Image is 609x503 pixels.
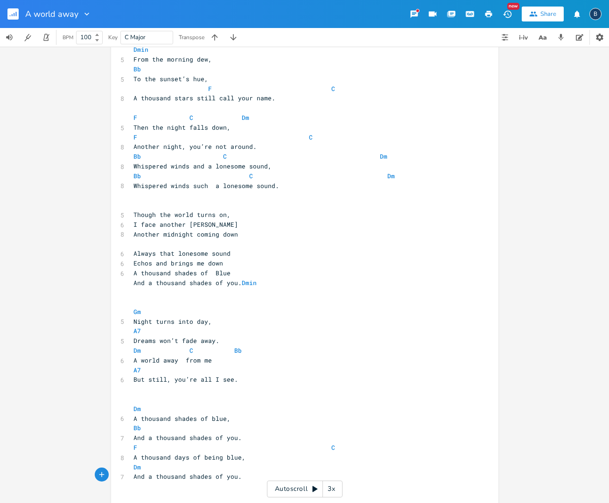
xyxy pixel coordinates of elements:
[189,346,193,355] span: C
[133,336,219,345] span: Dreams won’t fade away.
[331,84,335,93] span: C
[133,249,231,258] span: Always that lonesome sound
[133,346,141,355] span: Dm
[249,172,253,180] span: C
[133,307,141,316] span: Gm
[223,152,227,161] span: C
[387,172,395,180] span: Dm
[507,3,519,10] div: New
[133,220,238,229] span: I face another [PERSON_NAME]
[133,152,141,161] span: Bb
[133,356,212,364] span: A world away from me
[309,133,313,141] span: C
[63,35,73,40] div: BPM
[133,453,245,461] span: A thousand days of being blue,
[331,443,335,452] span: C
[380,152,387,161] span: Dm
[133,113,137,122] span: F
[242,113,249,122] span: Dm
[133,443,137,452] span: F
[133,123,231,132] span: Then the night falls down,
[133,327,141,335] span: A7
[133,230,238,238] span: Another midnight coming down
[133,414,231,423] span: A thousand shades of blue,
[133,424,141,432] span: Bb
[133,269,231,277] span: A thousand shades of Blue
[267,481,343,497] div: Autoscroll
[133,375,238,384] span: But still, you’re all I see.
[589,3,602,25] button: B
[25,10,78,18] span: A world away
[208,84,212,93] span: F
[133,55,212,63] span: From the morning dew,
[540,10,556,18] div: Share
[133,162,272,170] span: Whispered winds and a lonesome sound,
[522,7,564,21] button: Share
[133,94,275,102] span: A thousand stars still call your name.
[133,366,141,374] span: A7
[133,172,141,180] span: Bb
[133,45,148,54] span: Dmin
[133,463,141,471] span: Dm
[133,259,223,267] span: Echos and brings me down
[125,33,146,42] span: C Major
[234,346,242,355] span: Bb
[242,279,257,287] span: Dmin
[108,35,118,40] div: Key
[133,279,257,287] span: And a thousand shades of you.
[133,142,257,151] span: Another night, you’re not around.
[133,75,208,83] span: To the sunset’s hue,
[133,65,141,73] span: Bb
[179,35,204,40] div: Transpose
[133,317,212,326] span: Night turns into day,
[498,6,517,22] button: New
[133,405,141,413] span: Dm
[323,481,340,497] div: 3x
[189,113,193,122] span: C
[133,210,231,219] span: Though the world turns on,
[133,133,137,141] span: F
[589,8,602,20] div: boywells
[133,182,279,190] span: Whispered winds such a lonesome sound.
[133,433,242,442] span: And a thousand shades of you.
[133,472,242,481] span: And a thousand shades of you.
